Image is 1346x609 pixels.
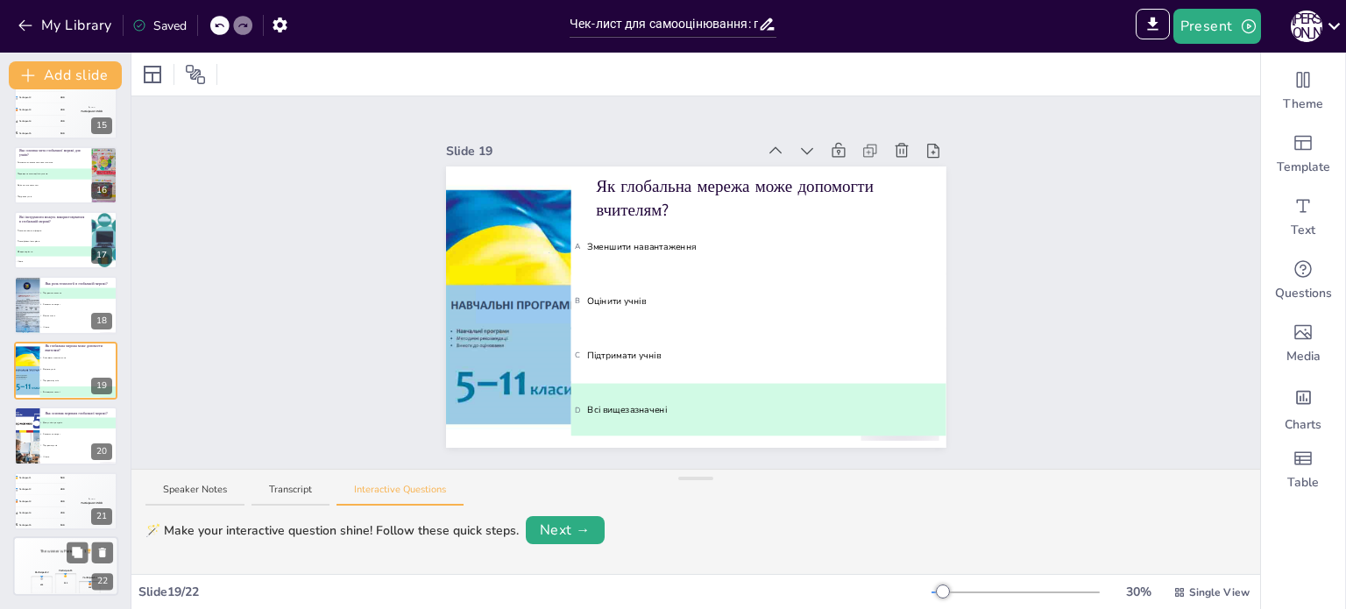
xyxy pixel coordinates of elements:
[40,325,117,328] span: Нічого
[91,313,112,329] div: 18
[39,577,44,580] div: 🥈
[59,569,73,571] div: Participant 1
[15,161,16,164] span: A
[575,404,581,415] span: D
[575,241,580,252] span: A
[15,173,91,175] span: Підвищення взаємодії між учнями
[82,576,96,579] div: Participant 3
[1275,285,1332,302] span: Questions
[19,131,32,135] span: Participant 5
[1261,123,1345,186] div: Add ready made slides
[1287,474,1319,492] span: Table
[15,195,16,198] span: D
[15,195,91,197] span: Підтримка учнів
[526,516,605,544] button: Next →
[1291,11,1322,42] div: С [PERSON_NAME]
[1173,9,1261,44] button: Present
[15,251,16,253] span: C
[575,350,580,361] span: C
[45,411,112,416] p: Яка основна перевага глобальної мережі?
[1117,583,1159,601] div: 30 %
[15,250,91,252] span: Обидва варіанти
[60,511,65,514] span: 200
[15,499,18,503] span: bronze
[15,510,18,514] div: 4
[60,131,65,135] span: 100
[60,108,65,111] span: 300
[138,583,932,601] div: Slide 19 / 22
[91,117,112,134] div: 15
[60,499,65,503] span: 300
[19,511,32,514] span: Participant 4
[15,240,16,243] span: B
[15,119,18,124] div: 4
[15,261,16,264] span: D
[13,536,118,596] div: 22
[45,280,112,286] p: Яка роль технології в глобальній мережі?
[1286,348,1321,365] span: Media
[63,574,67,577] div: 🥇
[40,292,41,294] span: A
[1261,60,1345,123] div: Change the overall theme
[40,433,41,436] span: B
[40,421,117,424] span: Доступність ресурсів
[1136,9,1170,44] span: Export to PowerPoint
[45,343,112,353] p: Як глобальна мережа може допомогти вчителям?
[40,422,41,425] span: A
[575,240,941,254] span: Зменшити навантаження
[40,444,117,447] span: Підтримка учнів
[19,215,87,224] p: Які інструменти можуть використовуватися в глобальній мережі?
[138,60,166,89] div: Layout
[60,523,65,527] span: 100
[9,61,122,89] button: Add slide
[19,148,87,158] p: Яка основна мета глобальної мережі для учнів?
[81,110,102,114] div: Participant 1
[15,240,91,243] span: Тільки фізичні матеріали
[15,173,16,175] span: B
[19,487,32,491] span: Participant 2
[1291,222,1315,239] span: Text
[1285,416,1321,434] span: Charts
[40,456,117,458] span: Нічого
[1261,375,1345,438] div: Add charts and graphs
[40,391,41,393] span: D
[60,487,65,491] span: 400
[446,142,757,160] div: Slide 19
[91,508,112,525] div: 21
[40,303,41,306] span: B
[1283,96,1323,113] span: Theme
[35,570,49,574] div: Participant 2
[15,230,16,232] span: A
[1189,584,1250,600] span: Single View
[575,295,580,307] span: B
[596,175,921,222] p: Як глобальна мережа може допомогти вчителям?
[15,184,91,187] span: Оцінка знань вчителем
[91,443,112,460] div: 20
[92,542,113,563] button: Delete Slide
[40,314,117,316] span: Оцінка знань
[60,476,65,479] span: 500
[15,522,18,527] div: 5
[40,302,117,305] span: Зменшення витрат
[40,444,41,447] span: C
[40,391,117,393] span: Всі вищезазначені
[19,96,32,100] span: Participant 2
[13,548,118,554] h4: The winner is Participant 1 🏆
[1261,249,1345,312] div: Get real-time input from your audience
[251,483,329,506] button: Transcript
[88,582,92,585] div: 🥉
[575,294,941,308] span: Оцінити учнів
[91,182,112,199] div: 16
[40,315,41,317] span: C
[14,407,117,464] div: 20
[14,276,117,334] div: 18
[13,11,119,39] button: My Library
[185,64,206,85] span: Position
[40,584,44,586] div: 400
[15,131,18,136] div: 5
[1261,438,1345,501] div: Add a table
[15,108,18,112] span: bronze
[145,521,519,540] div: 🪄 Make your interactive question shine! Follow these quick steps.
[40,379,41,382] span: C
[40,292,117,294] span: Підтримка навчання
